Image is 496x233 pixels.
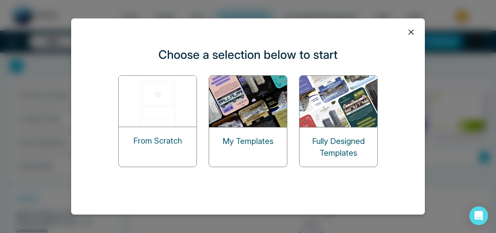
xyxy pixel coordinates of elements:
[133,135,182,147] p: From Scratch
[119,76,197,127] img: start-from-scratch.png
[469,206,488,225] div: Open Intercom Messenger
[222,135,274,147] p: My Templates
[209,76,288,127] img: my-templates.png
[158,46,338,64] p: Choose a selection below to start
[299,135,377,159] p: Fully Designed Templates
[299,76,378,127] img: designed-templates.png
